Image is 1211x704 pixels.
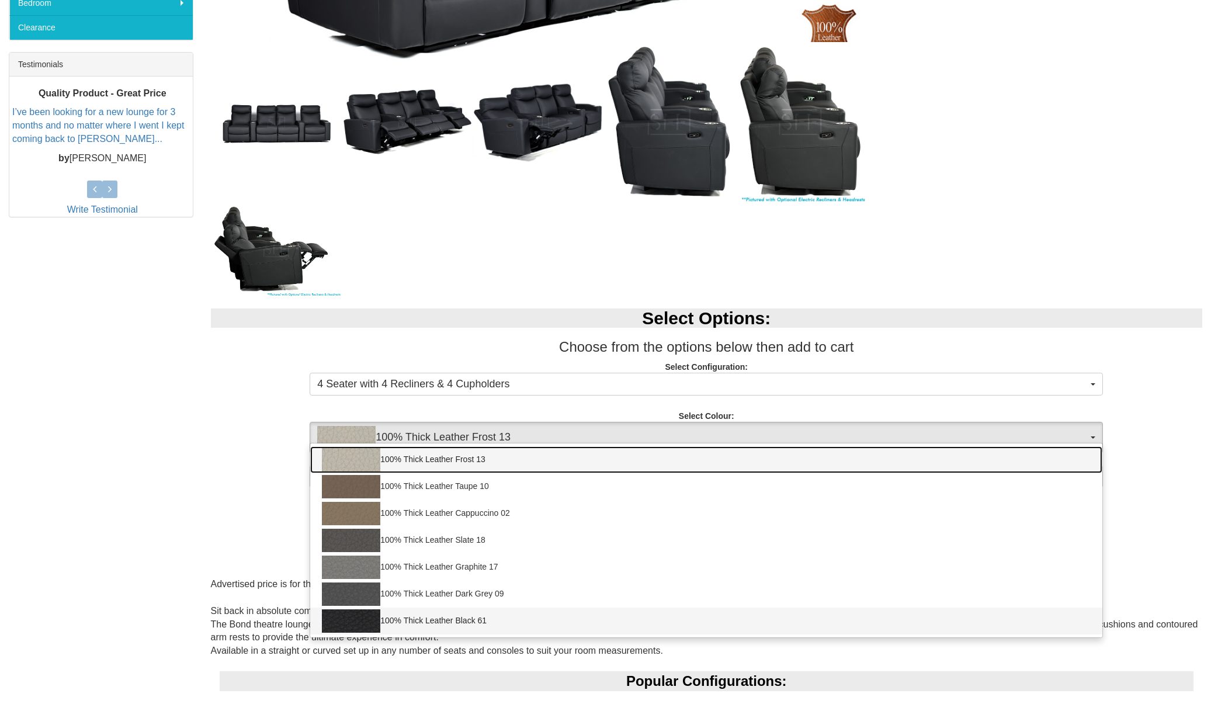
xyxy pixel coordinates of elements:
a: Write Testimonial [67,204,138,214]
img: 100% Thick Leather Dark Grey 09 [322,582,380,606]
a: 100% Thick Leather Frost 13 [310,446,1102,473]
a: 100% Thick Leather Graphite 17 [310,554,1102,581]
button: 4 Seater with 4 Recliners & 4 Cupholders [310,373,1103,396]
img: 100% Thick Leather Black 61 [322,609,380,633]
h3: Choose from the options below then add to cart [211,339,1203,355]
b: by [58,153,70,163]
b: Select Options: [642,308,771,328]
a: 100% Thick Leather Dark Grey 09 [310,581,1102,608]
img: 100% Thick Leather Cappuccino 02 [322,502,380,525]
img: 100% Thick Leather Graphite 17 [322,556,380,579]
button: 100% Thick Leather Frost 13100% Thick Leather Frost 13 [310,422,1103,453]
img: 100% Thick Leather Frost 13 [317,426,376,449]
a: 100% Thick Leather Cappuccino 02 [310,500,1102,527]
a: 100% Thick Leather Black 61 [310,608,1102,634]
a: I’ve been looking for a new lounge for 3 months and no matter where I went I kept coming back to ... [12,107,184,144]
span: 100% Thick Leather Frost 13 [317,426,1088,449]
a: 100% Thick Leather Slate 18 [310,527,1102,554]
img: 100% Thick Leather Slate 18 [322,529,380,552]
div: Testimonials [9,53,193,77]
a: Clearance [9,15,193,40]
span: 4 Seater with 4 Recliners & 4 Cupholders [317,377,1088,392]
strong: Select Configuration: [665,362,748,372]
b: Quality Product - Great Price [39,88,166,98]
a: 100% Thick Leather Taupe 10 [310,473,1102,500]
img: 100% Thick Leather Frost 13 [322,448,380,471]
strong: Select Colour: [679,411,734,421]
p: [PERSON_NAME] [12,152,193,165]
img: 100% Thick Leather Taupe 10 [322,475,380,498]
div: Popular Configurations: [220,671,1194,691]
